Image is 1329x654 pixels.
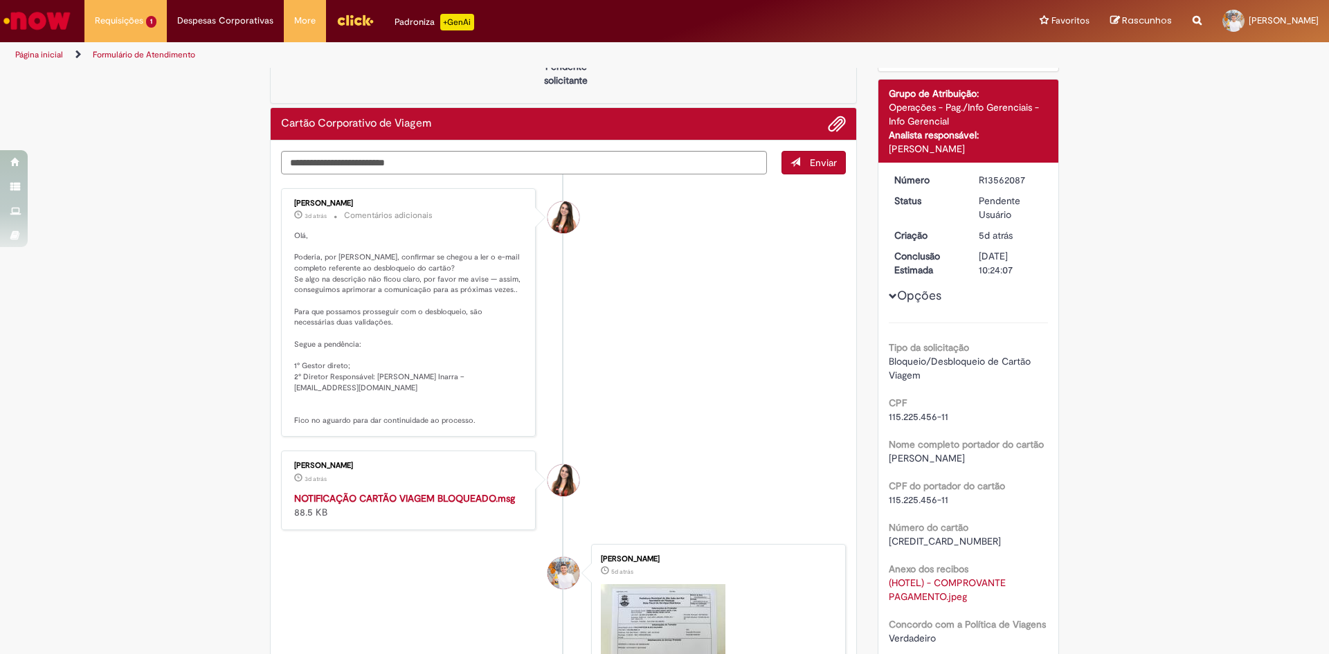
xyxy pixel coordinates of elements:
[828,115,846,133] button: Adicionar anexos
[281,151,767,174] textarea: Digite sua mensagem aqui...
[344,210,433,221] small: Comentários adicionais
[294,14,316,28] span: More
[979,173,1043,187] div: R13562087
[10,42,876,68] ul: Trilhas de página
[1110,15,1172,28] a: Rascunhos
[548,464,579,496] div: Thais Dos Santos
[305,475,327,483] time: 26/09/2025 11:15:01
[889,100,1049,128] div: Operações - Pag./Info Gerenciais - Info Gerencial
[889,563,968,575] b: Anexo dos recibos
[395,14,474,30] div: Padroniza
[611,567,633,576] span: 5d atrás
[889,128,1049,142] div: Analista responsável:
[889,632,936,644] span: Verdadeiro
[889,493,948,506] span: 115.225.456-11
[294,491,525,519] div: 88.5 KB
[979,249,1043,277] div: [DATE] 10:24:07
[548,201,579,233] div: Thais Dos Santos
[979,228,1043,242] div: 24/09/2025 10:24:03
[548,557,579,589] div: Italo Matheus Alves Saldanha
[93,49,195,60] a: Formulário de Atendimento
[1249,15,1319,26] span: [PERSON_NAME]
[95,14,143,28] span: Requisições
[889,535,1001,547] span: [CREDIT_CARD_NUMBER]
[1122,14,1172,27] span: Rascunhos
[440,14,474,30] p: +GenAi
[889,576,1009,603] a: Download de (HOTEL) - COMPROVANTE PAGAMENTO.jpeg
[15,49,63,60] a: Página inicial
[889,618,1046,630] b: Concordo com a Política de Viagens
[1051,14,1090,28] span: Favoritos
[884,228,969,242] dt: Criação
[884,249,969,277] dt: Conclusão Estimada
[177,14,273,28] span: Despesas Corporativas
[979,229,1013,242] time: 24/09/2025 10:24:03
[889,480,1005,492] b: CPF do portador do cartão
[146,16,156,28] span: 1
[889,142,1049,156] div: [PERSON_NAME]
[305,212,327,220] span: 3d atrás
[889,341,969,354] b: Tipo da solicitação
[889,438,1044,451] b: Nome completo portador do cartão
[294,199,525,208] div: [PERSON_NAME]
[889,410,948,423] span: 115.225.456-11
[781,151,846,174] button: Enviar
[810,156,837,169] span: Enviar
[889,355,1033,381] span: Bloqueio/Desbloqueio de Cartão Viagem
[889,521,968,534] b: Número do cartão
[889,87,1049,100] div: Grupo de Atribuição:
[336,10,374,30] img: click_logo_yellow_360x200.png
[294,492,515,505] a: NOTIFICAÇÃO CARTÃO VIAGEM BLOQUEADO.msg
[884,194,969,208] dt: Status
[294,462,525,470] div: [PERSON_NAME]
[611,567,633,576] time: 24/09/2025 10:23:25
[601,555,831,563] div: [PERSON_NAME]
[889,397,907,409] b: CPF
[889,452,965,464] span: [PERSON_NAME]
[281,118,431,130] h2: Cartão Corporativo de Viagem Histórico de tíquete
[294,230,525,426] p: Olá, Poderia, por [PERSON_NAME], confirmar se chegou a ler o e-mail completo referente ao desbloq...
[532,60,599,87] p: Pendente solicitante
[1,7,73,35] img: ServiceNow
[305,212,327,220] time: 26/09/2025 11:15:39
[884,173,969,187] dt: Número
[305,475,327,483] span: 3d atrás
[979,229,1013,242] span: 5d atrás
[979,194,1043,221] div: Pendente Usuário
